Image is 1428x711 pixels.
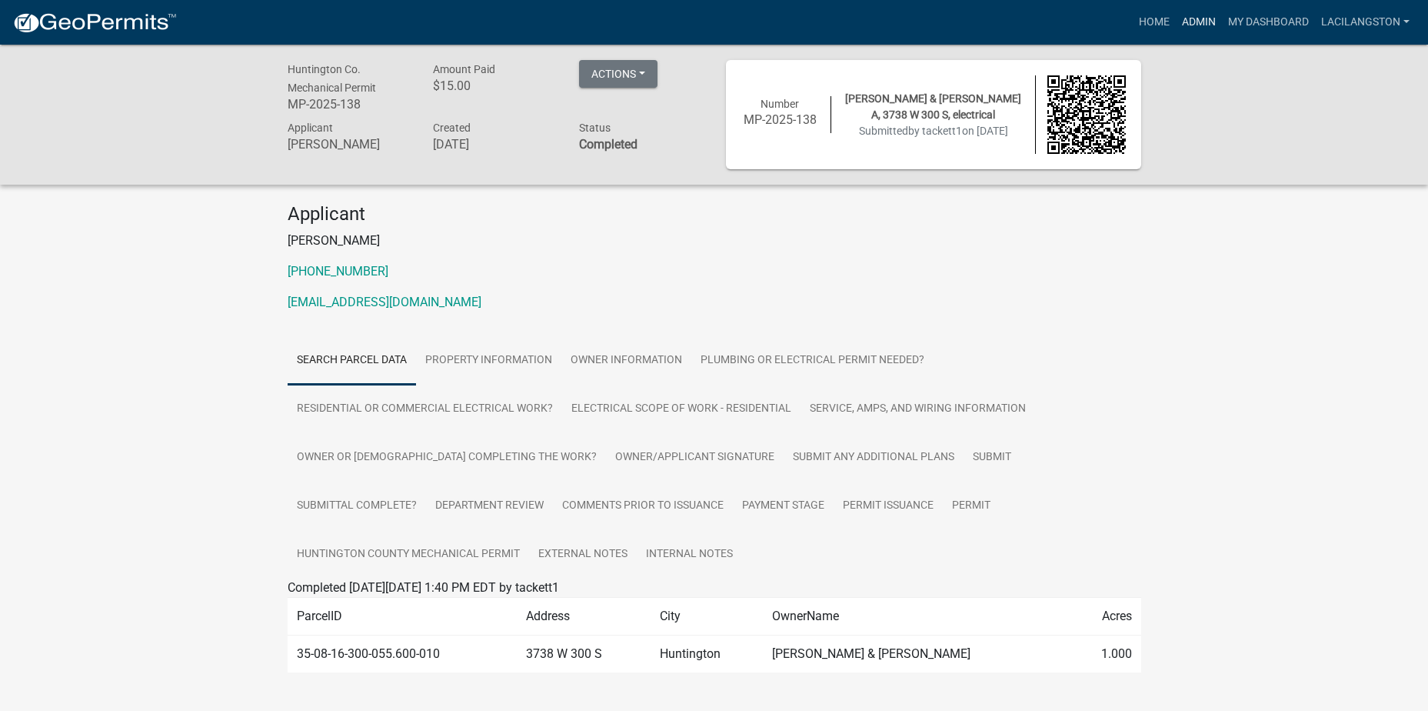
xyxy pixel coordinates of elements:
a: Residential or Commercial Electrical Work? [288,385,562,434]
a: Department Review [426,482,553,531]
a: Plumbing or Electrical Permit Needed? [691,336,934,386]
h6: [DATE] [433,137,556,152]
a: Permit [943,482,1000,531]
a: Submit Any Additional Plans [784,433,964,482]
h6: MP-2025-138 [741,112,820,127]
a: Huntington County Mechanical Permit [288,530,529,579]
span: Submitted on [DATE] [859,125,1008,137]
td: Address [517,597,651,635]
a: Owner or [DEMOGRAPHIC_DATA] Completing the Work? [288,433,606,482]
a: External Notes [529,530,637,579]
h6: [PERSON_NAME] [288,137,411,152]
span: Number [761,98,799,110]
span: Status [579,122,611,134]
a: Submit [964,433,1020,482]
a: Electrical Scope of Work - Residential [562,385,801,434]
span: Applicant [288,122,333,134]
a: [EMAIL_ADDRESS][DOMAIN_NAME] [288,295,481,309]
a: Search Parcel Data [288,336,416,386]
span: Amount Paid [433,63,495,75]
a: Internal Notes [637,530,742,579]
a: Owner Information [561,336,691,386]
td: 3738 W 300 S [517,635,651,673]
td: ParcelID [288,597,517,635]
a: Home [1133,8,1176,37]
span: Completed [DATE][DATE] 1:40 PM EDT by tackett1 [288,580,559,595]
a: Permit Issuance [834,482,943,531]
td: 1.000 [1071,635,1141,673]
a: Owner/Applicant Signature [606,433,784,482]
strong: Completed [579,137,637,152]
a: Property Information [416,336,561,386]
a: Submittal Complete? [288,482,426,531]
a: Admin [1176,8,1222,37]
h6: $15.00 [433,78,556,93]
a: [PHONE_NUMBER] [288,264,388,279]
a: Payment Stage [733,482,834,531]
span: Created [433,122,471,134]
td: Acres [1071,597,1141,635]
h4: Applicant [288,203,1141,225]
button: Actions [579,60,657,88]
a: LaciLangston [1315,8,1416,37]
span: [PERSON_NAME] & [PERSON_NAME] A, 3738 W 300 S, electrical [845,92,1021,121]
span: Huntington Co. Mechanical Permit [288,63,376,94]
a: My Dashboard [1222,8,1315,37]
td: [PERSON_NAME] & [PERSON_NAME] [763,635,1070,673]
a: Comments Prior to Issuance [553,482,733,531]
img: QR code [1047,75,1126,154]
td: 35-08-16-300-055.600-010 [288,635,517,673]
td: City [651,597,763,635]
a: Service, Amps, and Wiring Information [801,385,1035,434]
h6: MP-2025-138 [288,97,411,112]
span: by tackett1 [908,125,962,137]
td: OwnerName [763,597,1070,635]
p: [PERSON_NAME] [288,232,1141,250]
td: Huntington [651,635,763,673]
